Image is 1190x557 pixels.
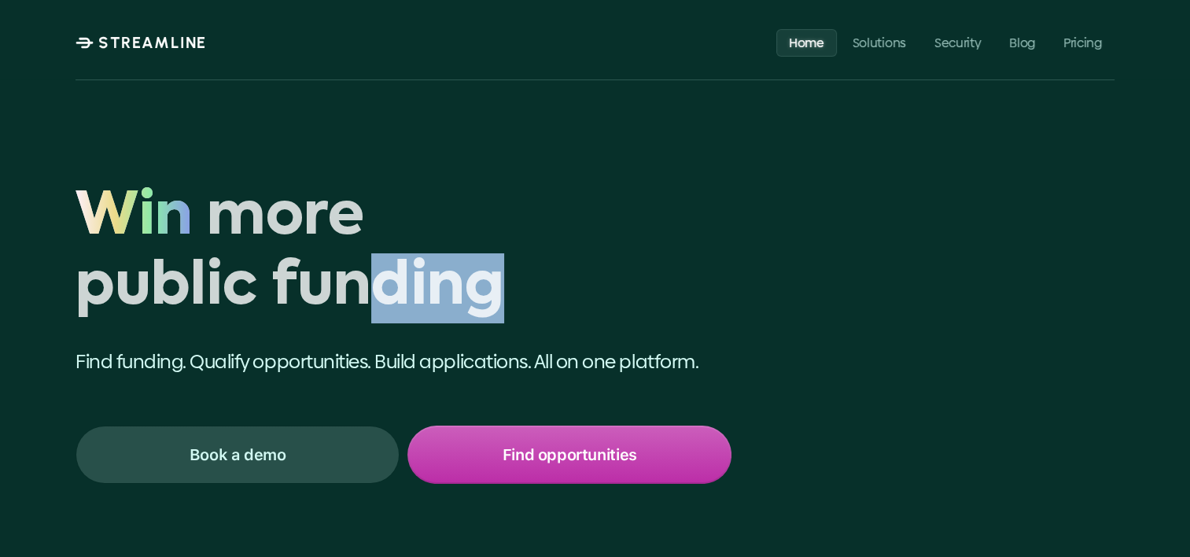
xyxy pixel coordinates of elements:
a: Blog [997,28,1048,56]
a: Find opportunities [407,426,731,484]
a: Pricing [1051,28,1114,56]
p: Find funding. Qualify opportunities. Build applications. All on one platform. [76,349,731,375]
p: Book a demo [190,444,286,465]
span: Win [76,183,193,253]
a: Book a demo [76,426,400,484]
p: Find opportunities [503,444,637,465]
h1: Win more public funding [76,183,731,323]
p: Pricing [1063,35,1102,50]
p: Solutions [853,35,906,50]
p: Blog [1010,35,1036,50]
a: Home [776,28,837,56]
p: Security [934,35,981,50]
a: STREAMLINE [76,33,207,52]
p: STREAMLINE [98,33,207,52]
p: Home [789,35,824,50]
a: Security [922,28,993,56]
